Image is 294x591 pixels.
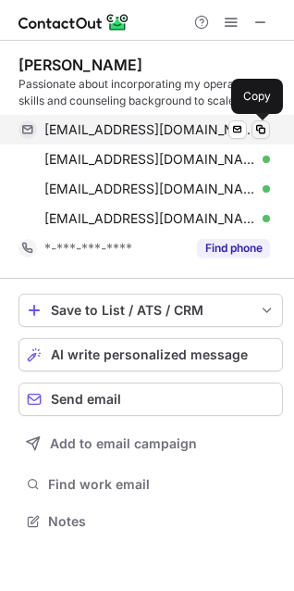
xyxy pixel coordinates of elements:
[44,210,256,227] span: [EMAIL_ADDRESS][DOMAIN_NAME]
[50,436,197,451] span: Add to email campaign
[48,513,276,530] span: Notes
[51,303,251,318] div: Save to List / ATS / CRM
[18,509,283,534] button: Notes
[18,56,142,74] div: [PERSON_NAME]
[18,294,283,327] button: save-profile-one-click
[44,181,256,197] span: [EMAIL_ADDRESS][DOMAIN_NAME]
[51,392,121,407] span: Send email
[44,121,256,138] span: [EMAIL_ADDRESS][DOMAIN_NAME]
[18,383,283,416] button: Send email
[18,76,283,109] div: Passionate about incorporating my operational skills and counseling background to scale large teams.
[18,472,283,497] button: Find work email
[48,476,276,493] span: Find work email
[18,427,283,460] button: Add to email campaign
[18,338,283,371] button: AI write personalized message
[197,239,270,258] button: Reveal Button
[44,151,256,168] span: [EMAIL_ADDRESS][DOMAIN_NAME]
[51,347,248,362] span: AI write personalized message
[18,11,129,33] img: ContactOut v5.3.10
